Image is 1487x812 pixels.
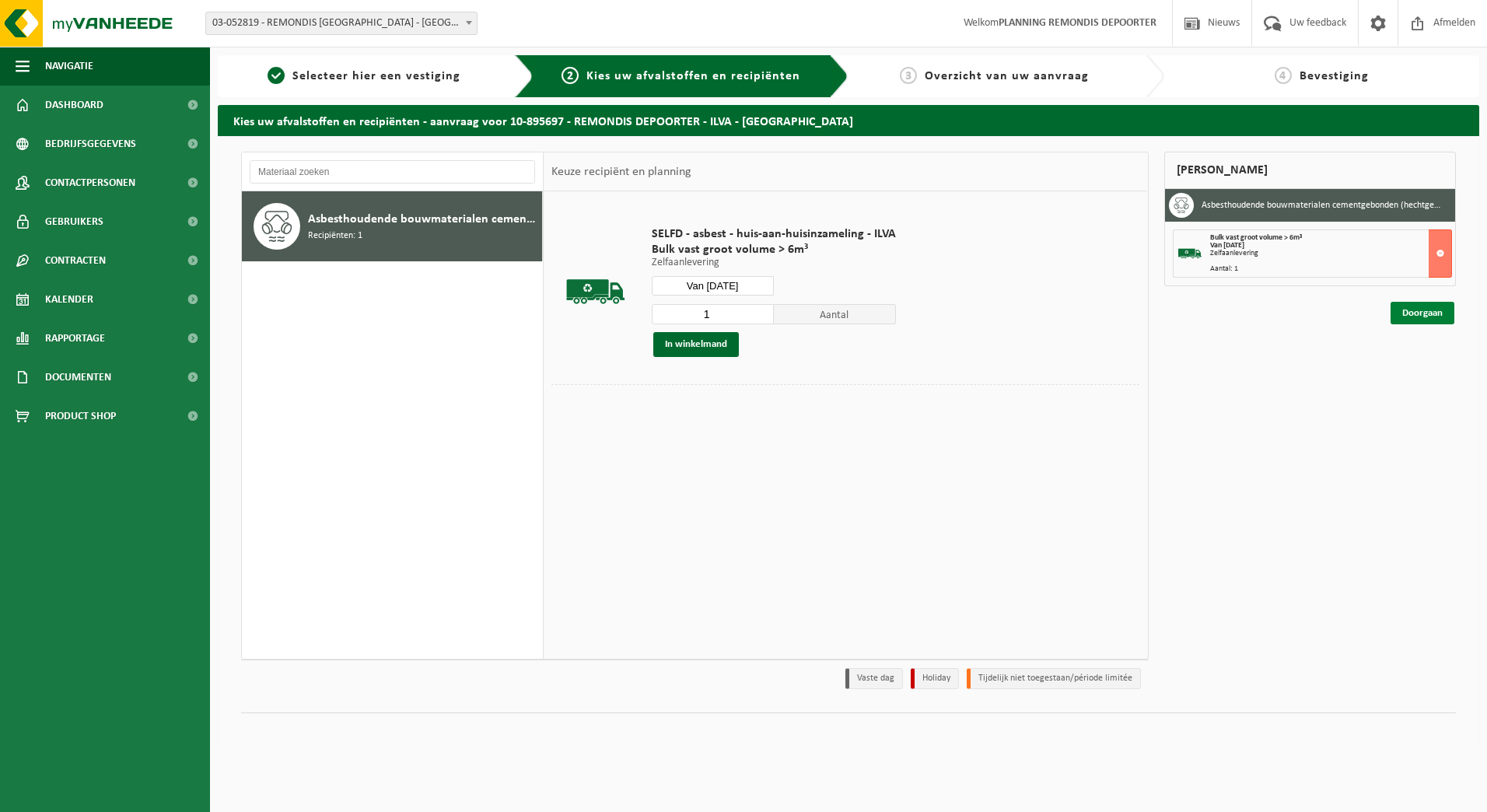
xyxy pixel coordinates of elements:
strong: PLANNING REMONDIS DEPOORTER [999,17,1156,29]
li: Holiday [911,668,959,689]
a: 1Selecteer hier een vestiging [226,67,502,86]
span: 4 [1275,67,1292,84]
li: Vaste dag [845,668,903,689]
strong: Van [DATE] [1210,241,1244,250]
button: Asbesthoudende bouwmaterialen cementgebonden (hechtgebonden) Recipiënten: 1 [242,191,543,261]
span: Bulk vast groot volume > 6m³ [652,242,896,257]
div: [PERSON_NAME] [1164,152,1457,189]
div: Keuze recipiënt en planning [544,152,699,191]
input: Materiaal zoeken [250,160,535,184]
span: 03-052819 - REMONDIS WEST-VLAANDEREN - OOSTENDE [205,12,478,35]
span: Contactpersonen [45,163,135,202]
span: Kalender [45,280,93,319]
span: Kies uw afvalstoffen en recipiënten [586,70,800,82]
div: Aantal: 1 [1210,265,1452,273]
h3: Asbesthoudende bouwmaterialen cementgebonden (hechtgebonden) [1202,193,1444,218]
span: Documenten [45,358,111,397]
span: Bulk vast groot volume > 6m³ [1210,233,1302,242]
div: Zelfaanlevering [1210,250,1452,257]
span: SELFD - asbest - huis-aan-huisinzameling - ILVA [652,226,896,242]
span: Gebruikers [45,202,103,241]
span: Dashboard [45,86,103,124]
span: Bevestiging [1300,70,1369,82]
span: Product Shop [45,397,116,436]
span: Recipiënten: 1 [308,229,362,243]
button: In winkelmand [653,332,739,357]
h2: Kies uw afvalstoffen en recipiënten - aanvraag voor 10-895697 - REMONDIS DEPOORTER - ILVA - [GEOG... [218,105,1479,135]
span: Asbesthoudende bouwmaterialen cementgebonden (hechtgebonden) [308,210,538,229]
span: Selecteer hier een vestiging [292,70,460,82]
span: 2 [562,67,579,84]
span: Contracten [45,241,106,280]
span: Rapportage [45,319,105,358]
span: 1 [268,67,285,84]
span: 03-052819 - REMONDIS WEST-VLAANDEREN - OOSTENDE [206,12,477,34]
span: Overzicht van uw aanvraag [925,70,1089,82]
span: 3 [900,67,917,84]
li: Tijdelijk niet toegestaan/période limitée [967,668,1141,689]
span: Navigatie [45,47,93,86]
span: Aantal [774,304,896,324]
input: Selecteer datum [652,276,774,296]
span: Bedrijfsgegevens [45,124,136,163]
a: Doorgaan [1391,302,1454,324]
p: Zelfaanlevering [652,257,896,268]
